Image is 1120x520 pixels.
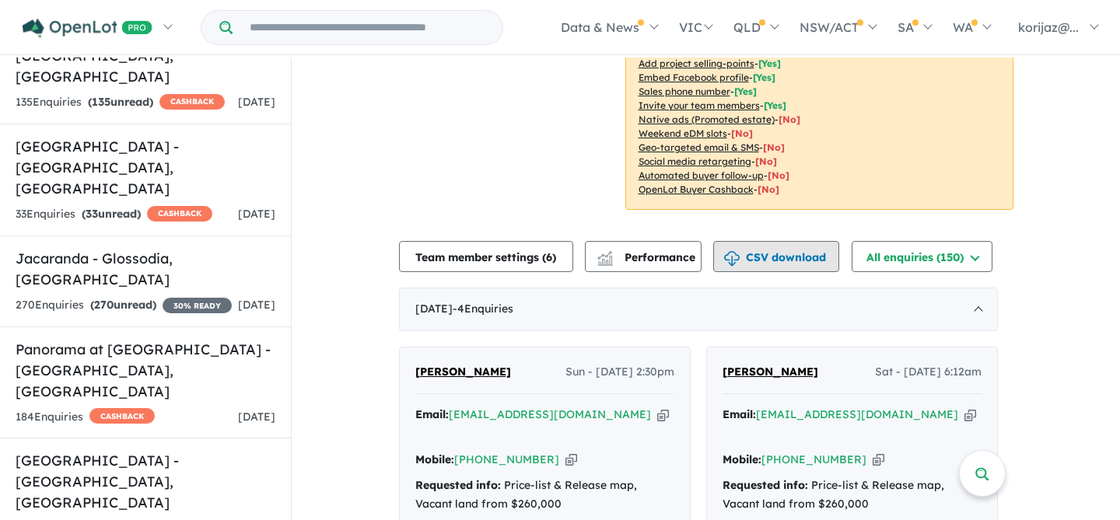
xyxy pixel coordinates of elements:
h5: Panorama at [GEOGRAPHIC_DATA] - [GEOGRAPHIC_DATA] , [GEOGRAPHIC_DATA] [16,339,275,402]
span: [No] [755,155,777,167]
span: CASHBACK [89,408,155,424]
a: [PERSON_NAME] [723,363,818,382]
strong: Mobile: [415,452,454,466]
span: [DATE] [238,95,275,109]
span: [DATE] [238,410,275,424]
a: [PHONE_NUMBER] [761,452,866,466]
u: OpenLot Buyer Cashback [639,183,754,195]
button: Copy [565,452,577,468]
button: Copy [873,452,884,468]
u: Invite your team members [639,99,760,111]
strong: Email: [723,407,756,421]
a: [PHONE_NUMBER] [454,452,559,466]
img: Openlot PRO Logo White [23,19,152,38]
u: Weekend eDM slots [639,127,727,139]
strong: Requested info: [415,478,501,492]
button: Team member settings (6) [399,241,573,272]
span: [ Yes ] [753,72,775,83]
u: Automated buyer follow-up [639,169,764,181]
a: [PERSON_NAME] [415,363,511,382]
span: - 4 Enquir ies [453,302,513,316]
span: CASHBACK [159,94,225,110]
span: [ Yes ] [734,86,757,97]
span: 30 % READY [163,298,232,313]
span: [ Yes ] [764,99,786,111]
h5: Jacaranda - Glossodia , [GEOGRAPHIC_DATA] [16,248,275,290]
strong: Mobile: [723,452,761,466]
img: download icon [724,251,740,267]
span: [No] [731,127,753,139]
h5: [GEOGRAPHIC_DATA] - [GEOGRAPHIC_DATA] , [GEOGRAPHIC_DATA] [16,450,275,513]
span: CASHBACK [147,206,212,222]
span: [PERSON_NAME] [723,365,818,379]
div: 135 Enquir ies [16,93,225,112]
img: bar-chart.svg [597,256,613,266]
span: Sun - [DATE] 2:30pm [565,363,674,382]
span: Performance [600,250,695,264]
div: 270 Enquir ies [16,296,232,315]
button: Copy [657,407,669,423]
span: [No] [763,141,785,153]
span: [PERSON_NAME] [415,365,511,379]
div: [DATE] [399,288,998,331]
u: Geo-targeted email & SMS [639,141,759,153]
span: [DATE] [238,207,275,221]
span: [No] [779,113,800,125]
u: Sales phone number [639,86,730,97]
span: 6 [546,250,552,264]
button: CSV download [713,241,839,272]
span: [No] [768,169,789,181]
span: [No] [758,183,779,195]
strong: Email: [415,407,449,421]
u: Native ads (Promoted estate) [639,113,775,125]
span: 270 [94,298,114,312]
img: line-chart.svg [597,251,611,260]
h5: [GEOGRAPHIC_DATA] - [GEOGRAPHIC_DATA] , [GEOGRAPHIC_DATA] [16,136,275,199]
div: Price-list & Release map, Vacant land from $260,000 [723,476,982,514]
span: Sat - [DATE] 6:12am [875,363,982,382]
span: 135 [92,95,110,109]
strong: ( unread) [82,207,141,221]
div: Price-list & Release map, Vacant land from $260,000 [415,476,674,514]
strong: ( unread) [88,95,153,109]
span: [ Yes ] [758,58,781,69]
button: All enquiries (150) [852,241,992,272]
div: 184 Enquir ies [16,408,155,427]
u: Embed Facebook profile [639,72,749,83]
input: Try estate name, suburb, builder or developer [236,11,499,44]
a: [EMAIL_ADDRESS][DOMAIN_NAME] [756,407,958,421]
u: Add project selling-points [639,58,754,69]
div: 33 Enquir ies [16,205,212,224]
span: [DATE] [238,298,275,312]
strong: ( unread) [90,298,156,312]
button: Copy [964,407,976,423]
a: [EMAIL_ADDRESS][DOMAIN_NAME] [449,407,651,421]
u: Social media retargeting [639,155,751,167]
span: 33 [86,207,98,221]
span: korijaz@... [1018,19,1079,35]
button: Performance [585,241,702,272]
strong: Requested info: [723,478,808,492]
